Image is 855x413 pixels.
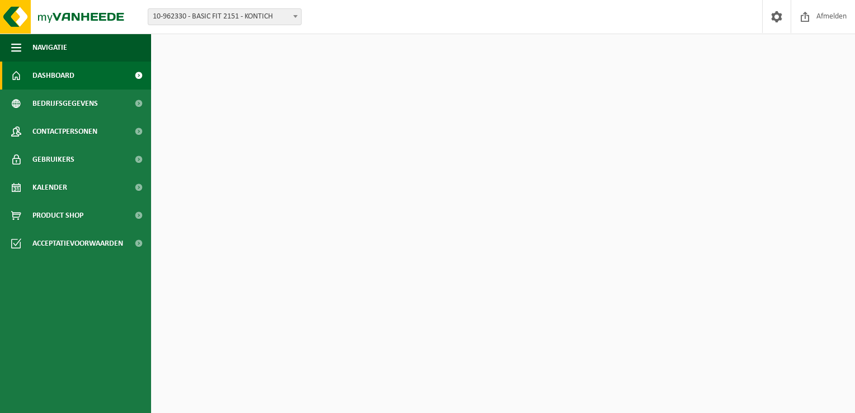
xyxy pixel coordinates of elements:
span: Acceptatievoorwaarden [32,229,123,257]
span: Contactpersonen [32,118,97,146]
span: Product Shop [32,201,83,229]
span: 10-962330 - BASIC FIT 2151 - KONTICH [148,8,302,25]
span: Navigatie [32,34,67,62]
span: Bedrijfsgegevens [32,90,98,118]
span: Gebruikers [32,146,74,173]
span: Dashboard [32,62,74,90]
span: Kalender [32,173,67,201]
span: 10-962330 - BASIC FIT 2151 - KONTICH [148,9,301,25]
